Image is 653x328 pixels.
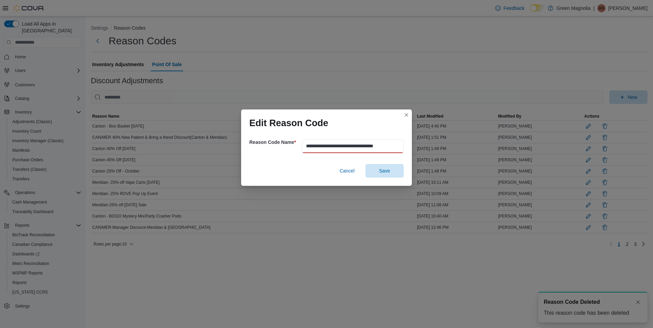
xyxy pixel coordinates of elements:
[379,167,390,174] span: Save
[365,164,404,178] button: Save
[249,135,301,149] h5: Reason Code Name
[402,111,411,119] button: Closes this modal window
[337,164,357,178] button: Cancel
[339,167,355,174] span: Cancel
[249,118,328,129] h1: Edit Reason Code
